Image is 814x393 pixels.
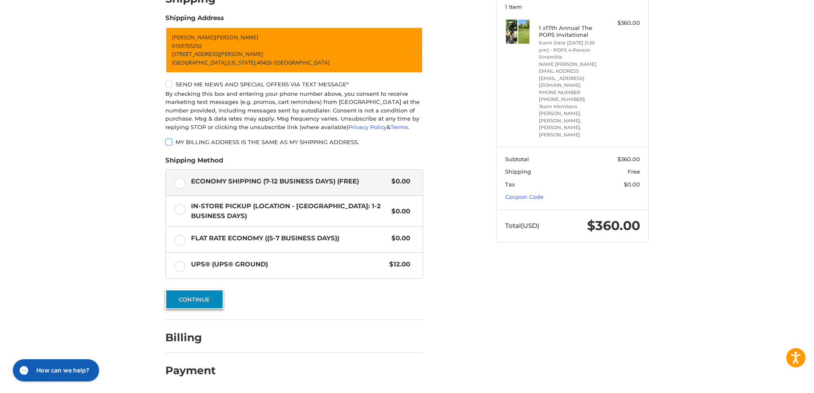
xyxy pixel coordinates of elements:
[539,61,604,68] li: NAME [PERSON_NAME]
[387,177,410,186] span: $0.00
[172,50,263,58] span: [STREET_ADDRESS][PERSON_NAME]
[172,33,215,41] span: [PERSON_NAME]
[165,139,423,145] label: My billing address is the same as my shipping address.
[191,177,388,186] span: Economy Shipping (7-12 Business Days) (Free)
[257,59,275,66] span: 49426 /
[165,81,423,88] label: Send me news and special offers via text message*
[617,156,640,163] span: $360.00
[539,89,604,103] li: PHONE NUMBER [PHONE_NUMBER]
[227,59,257,66] span: [US_STATE],
[165,331,215,344] h2: Billing
[385,260,410,269] span: $12.00
[191,233,388,243] span: Flat Rate Economy ((5-7 Business Days))
[624,181,640,188] span: $0.00
[191,260,385,269] span: UPS® (UPS® Ground)
[191,201,388,221] span: In-Store Pickup (Location - [GEOGRAPHIC_DATA]: 1-2 BUSINESS DAYS)
[387,207,410,216] span: $0.00
[172,59,227,66] span: [GEOGRAPHIC_DATA],
[391,124,408,130] a: Terms
[539,68,604,89] li: EMAIL ADDRESS [EMAIL_ADDRESS][DOMAIN_NAME]
[387,233,410,243] span: $0.00
[165,90,423,132] div: By checking this box and entering your phone number above, you consent to receive marketing text ...
[505,168,531,175] span: Shipping
[505,156,529,163] span: Subtotal
[606,19,640,27] div: $360.00
[505,3,640,10] h3: 1 Item
[348,124,387,130] a: Privacy Policy
[539,39,604,61] li: Event Date [DATE] (1:30 pm) - POPS 4-Person Scramble
[165,290,223,309] button: Continue
[505,181,515,188] span: Tax
[628,168,640,175] span: Free
[9,356,102,384] iframe: Gorgias live chat messenger
[275,59,329,66] span: [GEOGRAPHIC_DATA]
[505,222,539,230] span: Total (USD)
[172,42,202,50] span: 6169705292
[165,364,216,377] h2: Payment
[165,156,223,169] legend: Shipping Method
[165,27,423,73] a: Enter or select a different address
[539,24,604,38] h4: 1 x 17th Annual The POPS Invitational
[505,193,544,200] a: Coupon Code
[587,218,640,233] span: $360.00
[215,33,258,41] span: [PERSON_NAME]
[165,13,224,27] legend: Shipping Address
[539,103,604,139] li: Team Members [PERSON_NAME], [PERSON_NAME], [PERSON_NAME], [PERSON_NAME]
